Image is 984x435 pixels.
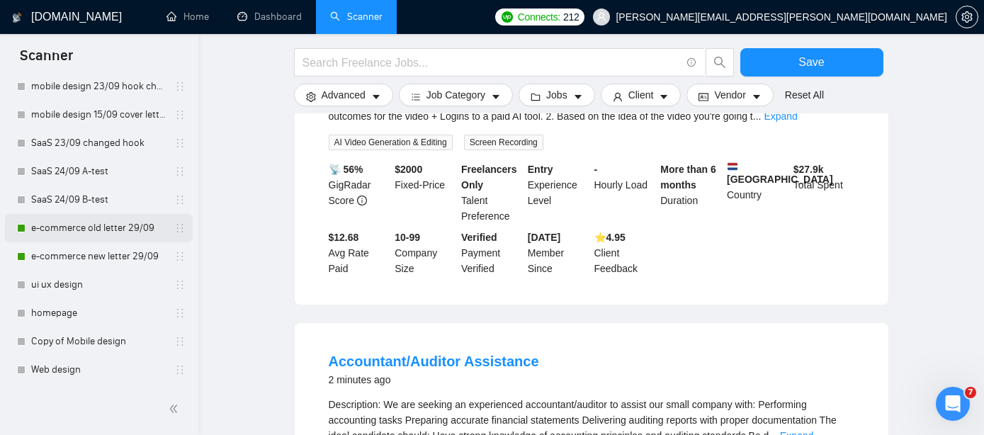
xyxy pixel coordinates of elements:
[525,162,592,224] div: Experience Level
[31,101,166,129] a: mobile design 15/09 cover letter another first part
[395,232,420,243] b: 10-99
[657,162,724,224] div: Duration
[330,11,383,23] a: searchScanner
[502,11,513,23] img: upwork-logo.png
[399,84,513,106] button: barsJob Categorycaret-down
[294,84,393,106] button: settingAdvancedcaret-down
[596,12,606,22] span: user
[785,87,824,103] a: Reset All
[9,45,84,75] span: Scanner
[174,336,186,347] span: holder
[329,354,539,369] a: Accountant/Auditor Assistance
[326,230,392,276] div: Avg Rate Paid
[174,137,186,149] span: holder
[31,186,166,214] a: SaaS 24/09 B-test
[793,164,824,175] b: $ 27.9k
[740,48,883,77] button: Save
[531,91,541,102] span: folder
[31,214,166,242] a: e-commerce old letter 29/09
[329,371,539,388] div: 2 minutes ago
[31,356,166,384] a: Web design
[174,279,186,290] span: holder
[728,162,737,171] img: 🇳🇱
[519,84,595,106] button: folderJobscaret-down
[174,251,186,262] span: holder
[798,53,824,71] span: Save
[31,157,166,186] a: SaaS 24/09 A-test
[461,164,517,191] b: Freelancers Only
[174,109,186,120] span: holder
[31,72,166,101] a: mobile design 23/09 hook changed
[306,91,316,102] span: setting
[764,111,797,122] a: Expand
[699,91,708,102] span: idcard
[706,56,733,69] span: search
[461,232,497,243] b: Verified
[174,81,186,92] span: holder
[464,135,543,150] span: Screen Recording
[686,84,773,106] button: idcardVendorcaret-down
[411,91,421,102] span: bars
[753,111,762,122] span: ...
[322,87,366,103] span: Advanced
[613,91,623,102] span: user
[174,194,186,205] span: holder
[956,6,978,28] button: setting
[628,87,654,103] span: Client
[174,166,186,177] span: holder
[528,232,560,243] b: [DATE]
[546,87,567,103] span: Jobs
[594,232,626,243] b: ⭐️ 4.95
[660,164,716,191] b: More than 6 months
[31,271,166,299] a: ui ux design
[518,9,560,25] span: Connects:
[592,230,658,276] div: Client Feedback
[12,6,22,29] img: logo
[724,162,791,224] div: Country
[166,11,209,23] a: homeHome
[727,162,833,185] b: [GEOGRAPHIC_DATA]
[31,129,166,157] a: SaaS 23/09 changed hook
[573,91,583,102] span: caret-down
[592,162,658,224] div: Hourly Load
[528,164,553,175] b: Entry
[458,230,525,276] div: Payment Verified
[371,91,381,102] span: caret-down
[426,87,485,103] span: Job Category
[329,135,453,150] span: AI Video Generation & Editing
[791,162,857,224] div: Total Spent
[965,387,976,398] span: 7
[956,11,978,23] a: setting
[169,402,183,416] span: double-left
[601,84,682,106] button: userClientcaret-down
[706,48,734,77] button: search
[563,9,579,25] span: 212
[659,91,669,102] span: caret-down
[174,364,186,375] span: holder
[329,232,359,243] b: $12.68
[329,164,363,175] b: 📡 56%
[687,58,696,67] span: info-circle
[237,11,302,23] a: dashboardDashboard
[302,54,681,72] input: Search Freelance Jobs...
[936,387,970,421] iframe: Intercom live chat
[326,162,392,224] div: GigRadar Score
[174,307,186,319] span: holder
[525,230,592,276] div: Member Since
[357,196,367,205] span: info-circle
[31,242,166,271] a: e-commerce new letter 29/09
[458,162,525,224] div: Talent Preference
[752,91,762,102] span: caret-down
[714,87,745,103] span: Vendor
[395,164,422,175] b: $ 2000
[31,299,166,327] a: homepage
[491,91,501,102] span: caret-down
[31,327,166,356] a: Copy of Mobile design
[594,164,598,175] b: -
[392,162,458,224] div: Fixed-Price
[174,222,186,234] span: holder
[392,230,458,276] div: Company Size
